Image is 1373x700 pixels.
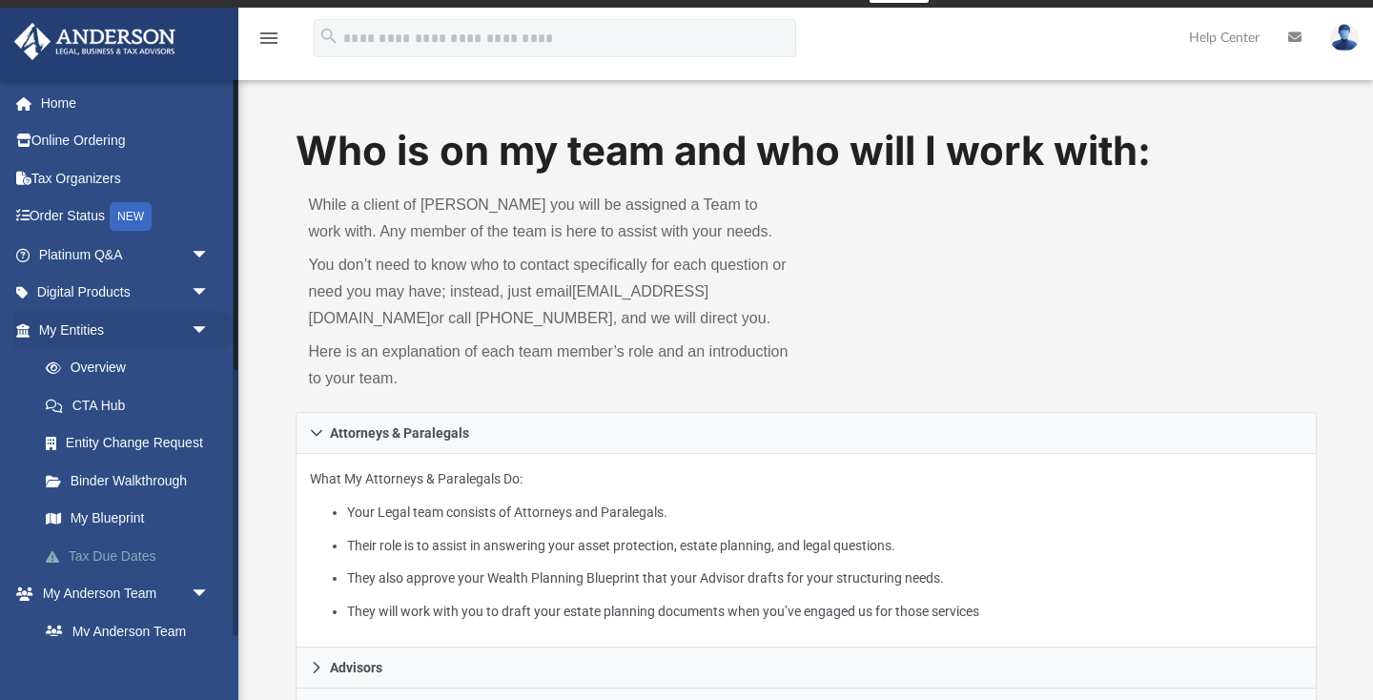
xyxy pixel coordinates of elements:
li: Their role is to assist in answering your asset protection, estate planning, and legal questions. [347,534,1302,558]
p: What My Attorneys & Paralegals Do: [310,467,1302,623]
span: arrow_drop_down [191,311,229,350]
a: Advisors [296,648,1317,689]
span: Attorneys & Paralegals [330,426,469,440]
span: arrow_drop_down [191,575,229,614]
p: While a client of [PERSON_NAME] you will be assigned a Team to work with. Any member of the team ... [309,192,793,245]
a: Digital Productsarrow_drop_down [13,274,238,312]
a: Tax Organizers [13,159,238,197]
img: User Pic [1330,24,1359,51]
i: menu [257,27,280,50]
div: NEW [110,202,152,231]
span: arrow_drop_down [191,274,229,313]
a: Tax Due Dates [27,537,238,575]
img: Anderson Advisors Platinum Portal [9,23,181,60]
span: arrow_drop_down [191,236,229,275]
a: My Anderson Team [27,612,219,650]
li: They will work with you to draft your estate planning documents when you’ve engaged us for those ... [347,600,1302,624]
a: Platinum Q&Aarrow_drop_down [13,236,238,274]
a: CTA Hub [27,386,238,424]
a: menu [257,36,280,50]
h1: Who is on my team and who will I work with: [296,123,1317,179]
a: My Blueprint [27,500,229,538]
i: search [318,26,339,47]
a: Order StatusNEW [13,197,238,237]
a: Overview [27,349,238,387]
span: Advisors [330,661,382,674]
p: Here is an explanation of each team member’s role and an introduction to your team. [309,339,793,392]
div: Attorneys & Paralegals [296,454,1317,648]
a: My Anderson Teamarrow_drop_down [13,575,229,613]
a: Binder Walkthrough [27,462,238,500]
li: Your Legal team consists of Attorneys and Paralegals. [347,501,1302,525]
p: You don’t need to know who to contact specifically for each question or need you may have; instea... [309,252,793,332]
a: Home [13,84,238,122]
li: They also approve your Wealth Planning Blueprint that your Advisor drafts for your structuring ne... [347,566,1302,590]
a: My Entitiesarrow_drop_down [13,311,238,349]
a: Entity Change Request [27,424,238,463]
a: Attorneys & Paralegals [296,412,1317,454]
a: Online Ordering [13,122,238,160]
